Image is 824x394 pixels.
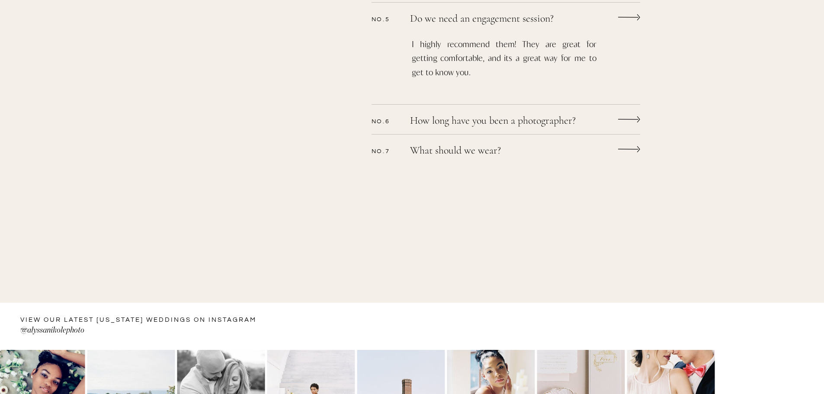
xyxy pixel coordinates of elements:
[372,118,400,125] p: No.6
[20,324,215,338] a: @alyssanikolephoto
[410,115,608,128] a: How long have you been a photographer?
[372,147,400,154] p: No.7
[20,315,259,326] a: VIEW OUR LATEST [US_STATE] WEDDINGS ON instagram —
[410,13,579,26] a: Do we need an engagement session?
[412,37,596,98] p: I highly recommend them! They are great for getting comfortable, and its a great way for me to ge...
[410,145,579,158] a: What should we wear?
[372,16,400,22] p: No.5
